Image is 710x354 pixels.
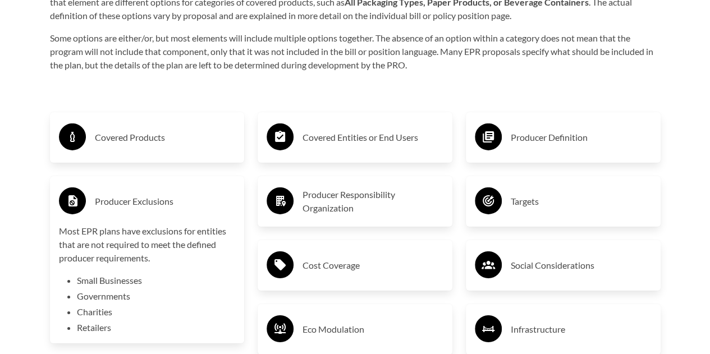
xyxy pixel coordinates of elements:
[303,128,443,146] h3: Covered Entities or End Users
[511,320,652,338] h3: Infrastructure
[511,256,652,274] h3: Social Considerations
[511,128,652,146] h3: Producer Definition
[511,192,652,210] h3: Targets
[303,256,443,274] h3: Cost Coverage
[77,305,236,319] li: Charities
[77,321,236,334] li: Retailers
[95,128,236,146] h3: Covered Products
[303,320,443,338] h3: Eco Modulation
[59,224,236,265] p: Most EPR plans have exclusions for entities that are not required to meet the defined producer re...
[303,188,443,215] h3: Producer Responsibility Organization
[50,31,661,72] p: Some options are either/or, but most elements will include multiple options together. The absence...
[95,192,236,210] h3: Producer Exclusions
[77,274,236,287] li: Small Businesses
[77,289,236,303] li: Governments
